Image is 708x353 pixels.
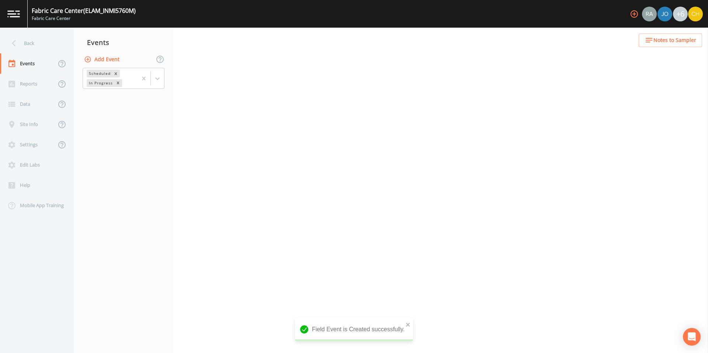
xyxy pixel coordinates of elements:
div: Josh Dutton [657,7,673,21]
div: +6 [673,7,688,21]
img: logo [7,10,20,17]
button: close [406,320,411,329]
div: Scheduled [87,70,112,77]
div: In Progress [87,79,114,87]
span: Notes to Sampler [653,36,696,45]
div: Fabric Care Center (ELAM_INMI5760M) [32,6,136,15]
div: Open Intercom Messenger [683,328,701,346]
div: Radlie J Storer [642,7,657,21]
button: Notes to Sampler [639,34,702,47]
img: d86ae1ecdc4518aa9066df4dc24f587e [688,7,703,21]
div: Remove In Progress [114,79,122,87]
button: Add Event [83,53,122,66]
div: Events [74,33,173,52]
img: eb8b2c35ded0d5aca28d215f14656a61 [657,7,672,21]
div: Fabric Care Center [32,15,136,22]
img: 7493944169e4cb9b715a099ebe515ac2 [642,7,657,21]
div: Field Event is Created successfully. [295,318,413,341]
div: Remove Scheduled [112,70,120,77]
